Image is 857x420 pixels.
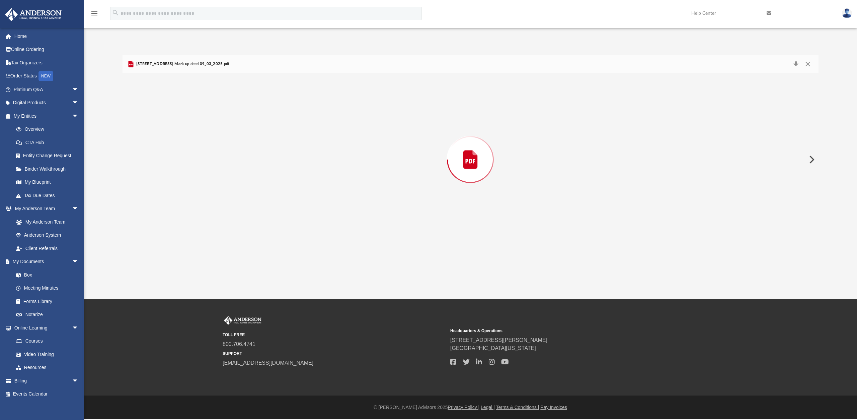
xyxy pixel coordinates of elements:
[38,71,53,81] div: NEW
[9,268,82,282] a: Box
[481,405,495,410] a: Legal |
[5,374,89,387] a: Billingarrow_drop_down
[802,59,814,69] button: Close
[5,29,89,43] a: Home
[9,335,85,348] a: Courses
[9,136,89,149] a: CTA Hub
[9,215,82,229] a: My Anderson Team
[84,404,857,411] div: © [PERSON_NAME] Advisors 2025
[9,189,89,202] a: Tax Due Dates
[9,229,85,242] a: Anderson System
[123,55,819,246] div: Preview
[223,360,313,366] a: [EMAIL_ADDRESS][DOMAIN_NAME]
[223,351,446,357] small: SUPPORT
[450,328,673,334] small: Headquarters & Operations
[72,321,85,335] span: arrow_drop_down
[5,56,89,69] a: Tax Organizers
[5,43,89,56] a: Online Ordering
[9,295,82,308] a: Forms Library
[9,123,89,136] a: Overview
[9,348,82,361] a: Video Training
[223,341,255,347] a: 800.706.4741
[496,405,539,410] a: Terms & Conditions |
[90,13,98,17] a: menu
[90,9,98,17] i: menu
[72,202,85,216] span: arrow_drop_down
[540,405,567,410] a: Pay Invoices
[5,202,85,216] a: My Anderson Teamarrow_drop_down
[9,282,85,295] a: Meeting Minutes
[223,332,446,338] small: TOLL FREE
[9,162,89,176] a: Binder Walkthrough
[5,96,89,110] a: Digital Productsarrow_drop_down
[9,361,85,374] a: Resources
[5,255,85,268] a: My Documentsarrow_drop_down
[9,176,85,189] a: My Blueprint
[72,255,85,269] span: arrow_drop_down
[5,387,89,401] a: Events Calendar
[3,8,64,21] img: Anderson Advisors Platinum Portal
[804,150,819,169] button: Next File
[112,9,119,16] i: search
[5,109,89,123] a: My Entitiesarrow_drop_down
[5,69,89,83] a: Order StatusNEW
[790,59,802,69] button: Download
[450,337,547,343] a: [STREET_ADDRESS][PERSON_NAME]
[448,405,480,410] a: Privacy Policy |
[450,345,536,351] a: [GEOGRAPHIC_DATA][US_STATE]
[5,321,85,335] a: Online Learningarrow_drop_down
[72,109,85,123] span: arrow_drop_down
[9,149,89,163] a: Entity Change Request
[842,8,852,18] img: User Pic
[72,96,85,110] span: arrow_drop_down
[9,308,85,321] a: Notarize
[135,61,230,67] span: [STREET_ADDRESS]-Mark up deed 09_03_2025.pdf
[72,374,85,388] span: arrow_drop_down
[72,83,85,97] span: arrow_drop_down
[223,316,263,325] img: Anderson Advisors Platinum Portal
[5,83,89,96] a: Platinum Q&Aarrow_drop_down
[9,242,85,255] a: Client Referrals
